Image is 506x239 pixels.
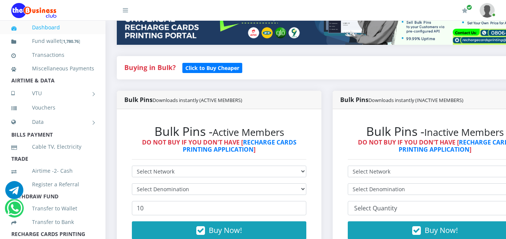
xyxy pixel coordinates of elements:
strong: Bulk Pins [124,96,242,104]
span: Renew/Upgrade Subscription [466,5,472,10]
a: Register a Referral [11,176,94,193]
strong: Buying in Bulk? [124,63,176,72]
a: Transactions [11,46,94,64]
small: Downloads instantly (INACTIVE MEMBERS) [368,97,463,104]
a: Cable TV, Electricity [11,138,94,155]
small: Inactive Members [424,126,504,139]
a: Vouchers [11,99,94,116]
b: Click to Buy Cheaper [185,64,239,72]
img: Logo [11,3,57,18]
small: Active Members [212,126,284,139]
span: Buy Now! [425,225,458,235]
b: 1,780.76 [63,38,79,44]
a: Data [11,113,94,131]
a: VTU [11,84,94,103]
strong: DO NOT BUY IF YOU DON'T HAVE [ ] [142,138,297,154]
a: Chat for support [5,187,23,199]
small: Downloads instantly (ACTIVE MEMBERS) [153,97,242,104]
small: [ ] [61,38,80,44]
h2: Bulk Pins - [132,124,306,139]
a: Click to Buy Cheaper [182,63,242,72]
a: Dashboard [11,19,94,36]
strong: Bulk Pins [340,96,463,104]
input: Enter Quantity [132,201,306,215]
a: Fund wallet[1,780.76] [11,32,94,50]
img: User [480,3,495,18]
a: RECHARGE CARDS PRINTING APPLICATION [183,138,297,154]
a: Transfer to Wallet [11,200,94,217]
a: Miscellaneous Payments [11,60,94,77]
a: Transfer to Bank [11,213,94,231]
a: Airtime -2- Cash [11,162,94,180]
i: Renew/Upgrade Subscription [462,8,468,14]
a: Chat for support [7,205,22,217]
span: Buy Now! [209,225,242,235]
